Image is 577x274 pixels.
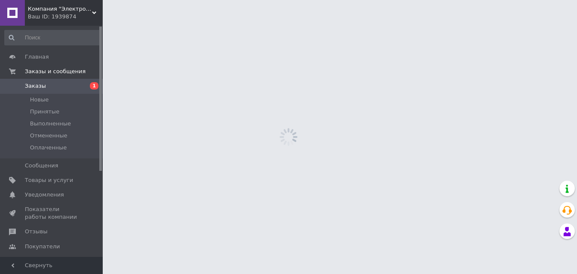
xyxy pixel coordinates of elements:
[25,205,79,221] span: Показатели работы компании
[25,176,73,184] span: Товары и услуги
[25,191,64,199] span: Уведомления
[25,82,46,90] span: Заказы
[90,82,98,89] span: 1
[4,30,101,45] input: Поиск
[30,96,49,104] span: Новые
[28,13,103,21] div: Ваш ID: 1939874
[25,228,48,235] span: Отзывы
[30,132,67,140] span: Отмененные
[25,53,49,61] span: Главная
[28,5,92,13] span: Компания "Электросталь"
[25,68,86,75] span: Заказы и сообщения
[30,144,67,152] span: Оплаченные
[25,162,58,170] span: Сообщения
[30,120,71,128] span: Выполненные
[30,108,59,116] span: Принятые
[25,243,60,250] span: Покупатели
